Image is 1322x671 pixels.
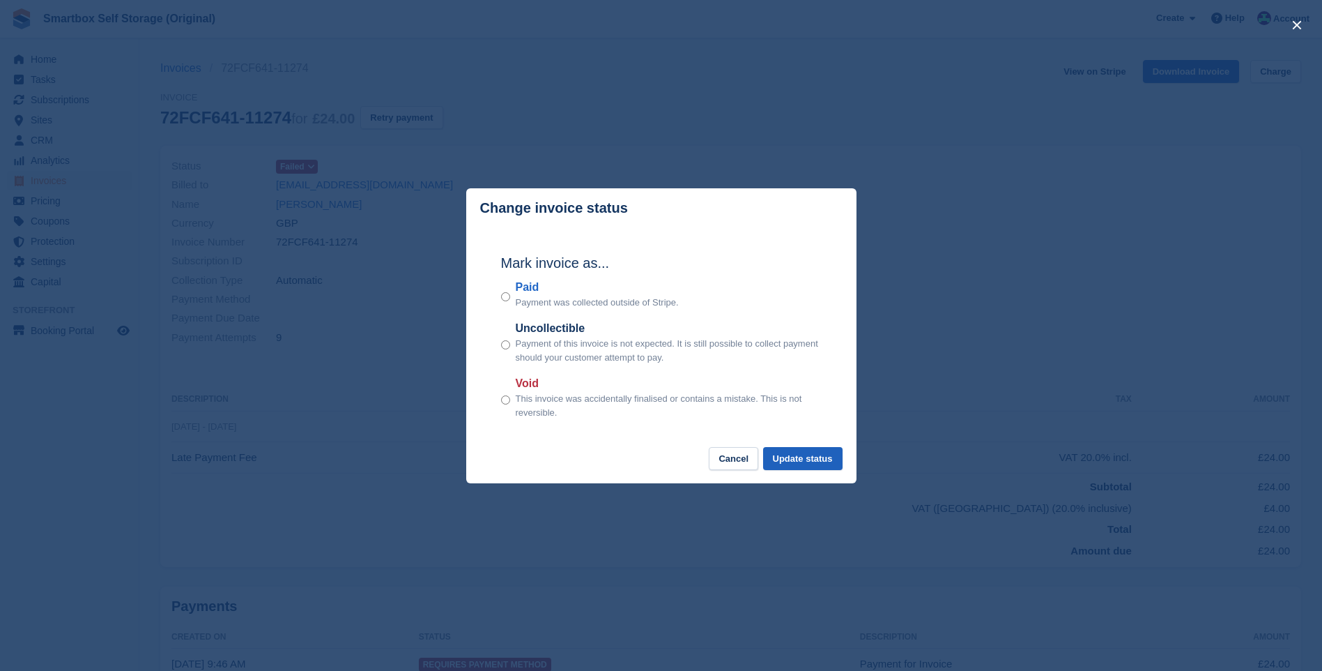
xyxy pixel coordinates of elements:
p: This invoice was accidentally finalised or contains a mistake. This is not reversible. [516,392,822,419]
p: Payment of this invoice is not expected. It is still possible to collect payment should your cust... [516,337,822,364]
p: Change invoice status [480,200,628,216]
button: Cancel [709,447,758,470]
label: Paid [516,279,679,296]
label: Uncollectible [516,320,822,337]
h2: Mark invoice as... [501,252,822,273]
button: close [1286,14,1308,36]
button: Update status [763,447,843,470]
p: Payment was collected outside of Stripe. [516,296,679,310]
label: Void [516,375,822,392]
